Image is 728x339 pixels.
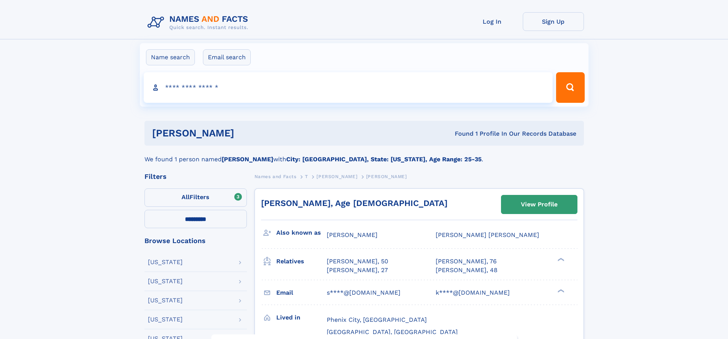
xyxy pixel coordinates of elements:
[327,231,378,238] span: [PERSON_NAME]
[556,72,584,103] button: Search Button
[344,130,576,138] div: Found 1 Profile In Our Records Database
[144,237,247,244] div: Browse Locations
[327,328,458,336] span: [GEOGRAPHIC_DATA], [GEOGRAPHIC_DATA]
[276,226,327,239] h3: Also known as
[144,12,255,33] img: Logo Names and Facts
[327,257,388,266] a: [PERSON_NAME], 50
[255,172,297,181] a: Names and Facts
[501,195,577,214] a: View Profile
[146,49,195,65] label: Name search
[261,198,448,208] a: [PERSON_NAME], Age [DEMOGRAPHIC_DATA]
[305,174,308,179] span: T
[523,12,584,31] a: Sign Up
[327,266,388,274] a: [PERSON_NAME], 27
[556,257,565,262] div: ❯
[436,231,539,238] span: [PERSON_NAME] [PERSON_NAME]
[148,297,183,303] div: [US_STATE]
[366,174,407,179] span: [PERSON_NAME]
[148,259,183,265] div: [US_STATE]
[305,172,308,181] a: T
[203,49,251,65] label: Email search
[276,311,327,324] h3: Lived in
[182,193,190,201] span: All
[556,288,565,293] div: ❯
[222,156,273,163] b: [PERSON_NAME]
[327,316,427,323] span: Phenix City, [GEOGRAPHIC_DATA]
[286,156,482,163] b: City: [GEOGRAPHIC_DATA], State: [US_STATE], Age Range: 25-35
[316,172,357,181] a: [PERSON_NAME]
[152,128,345,138] h1: [PERSON_NAME]
[144,146,584,164] div: We found 1 person named with .
[276,286,327,299] h3: Email
[436,266,498,274] a: [PERSON_NAME], 48
[462,12,523,31] a: Log In
[144,173,247,180] div: Filters
[276,255,327,268] h3: Relatives
[436,257,497,266] a: [PERSON_NAME], 76
[148,316,183,323] div: [US_STATE]
[316,174,357,179] span: [PERSON_NAME]
[521,196,558,213] div: View Profile
[148,278,183,284] div: [US_STATE]
[144,188,247,207] label: Filters
[144,72,553,103] input: search input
